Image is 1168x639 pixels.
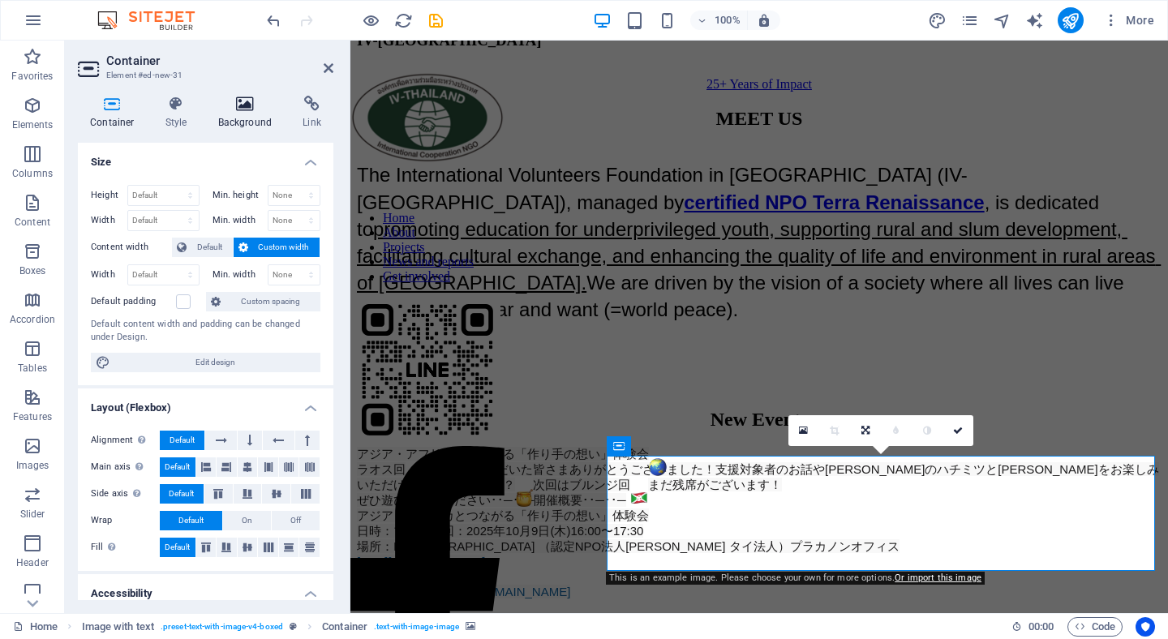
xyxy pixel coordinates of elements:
[91,270,127,279] label: Width
[213,191,268,199] label: Min. height
[1103,12,1154,28] span: More
[11,70,53,83] p: Favorites
[272,511,320,530] button: Off
[91,353,320,372] button: Edit design
[178,511,204,530] span: Default
[928,11,947,30] i: Design (Ctrl+Alt+Y)
[165,457,190,477] span: Default
[91,431,160,450] label: Alignment
[91,191,127,199] label: Height
[1028,617,1054,637] span: 00 00
[757,13,771,28] i: On resize automatically adjust zoom level to fit chosen device.
[1058,7,1084,33] button: publish
[170,431,195,450] span: Default
[1067,617,1123,637] button: Code
[78,574,333,603] h4: Accessibility
[19,264,46,277] p: Boxes
[993,11,1012,30] button: navigator
[78,143,333,172] h4: Size
[606,572,985,585] div: This is an example image. Please choose your own for more options.
[16,459,49,472] p: Images
[160,511,222,530] button: Default
[206,292,320,311] button: Custom spacing
[1061,11,1080,30] i: Publish
[1011,617,1054,637] h6: Session time
[264,11,283,30] button: undo
[165,538,190,557] span: Default
[115,353,316,372] span: Edit design
[290,622,297,631] i: This element is a customizable preset
[213,270,268,279] label: Min. width
[234,238,320,257] button: Custom width
[788,415,819,446] a: Select files from the file manager, stock photos, or upload file(s)
[206,96,291,130] h4: Background
[850,415,881,446] a: Change orientation
[16,556,49,569] p: Header
[169,484,194,504] span: Default
[819,415,850,446] a: Crop mode
[223,511,271,530] button: On
[1075,617,1115,637] span: Code
[82,617,476,637] nav: breadcrumb
[361,11,380,30] button: Click here to leave preview mode and continue editing
[960,11,980,30] button: pages
[881,415,912,446] a: Blur
[20,508,45,521] p: Slider
[13,617,58,637] a: Click to cancel selection. Double-click to open Pages
[993,11,1011,30] i: Navigator
[12,118,54,131] p: Elements
[690,11,748,30] button: 100%
[1040,620,1042,633] span: :
[213,216,268,225] label: Min. width
[153,96,206,130] h4: Style
[191,238,228,257] span: Default
[12,167,53,180] p: Columns
[253,238,316,257] span: Custom width
[290,511,301,530] span: Off
[91,318,320,345] div: Default content width and padding can be changed under Design.
[374,617,459,637] span: . text-with-image-image
[91,238,172,257] label: Content width
[160,431,204,450] button: Default
[106,68,301,83] h3: Element #ed-new-31
[160,538,195,557] button: Default
[10,313,55,326] p: Accordion
[13,410,52,423] p: Features
[1136,617,1155,637] button: Usercentrics
[427,11,445,30] i: Save (Ctrl+S)
[106,54,333,68] h2: Container
[91,216,127,225] label: Width
[91,511,160,530] label: Wrap
[91,484,160,504] label: Side axis
[1025,11,1044,30] i: AI Writer
[943,415,973,446] a: Confirm ( ⌘ ⏎ )
[394,11,413,30] i: Reload page
[290,96,333,130] h4: Link
[426,11,445,30] button: save
[895,573,981,583] a: Or import this image
[91,457,160,477] label: Main axis
[91,292,176,311] label: Default padding
[928,11,947,30] button: design
[161,617,283,637] span: . preset-text-with-image-v4-boxed
[160,484,204,504] button: Default
[715,11,741,30] h6: 100%
[78,96,153,130] h4: Container
[78,388,333,418] h4: Layout (Flexbox)
[160,457,195,477] button: Default
[1097,7,1161,33] button: More
[264,11,283,30] i: Undo: Change text (Ctrl+Z)
[912,415,943,446] a: Greyscale
[350,41,1168,613] iframe: To enrich screen reader interactions, please activate Accessibility in Grammarly extension settings
[322,617,367,637] span: Click to select. Double-click to edit
[15,216,50,229] p: Content
[93,11,215,30] img: Editor Logo
[1025,11,1045,30] button: text_generator
[960,11,979,30] i: Pages (Ctrl+Alt+S)
[466,622,475,631] i: This element contains a background
[172,238,233,257] button: Default
[18,362,47,375] p: Tables
[242,511,252,530] span: On
[225,292,316,311] span: Custom spacing
[393,11,413,30] button: reload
